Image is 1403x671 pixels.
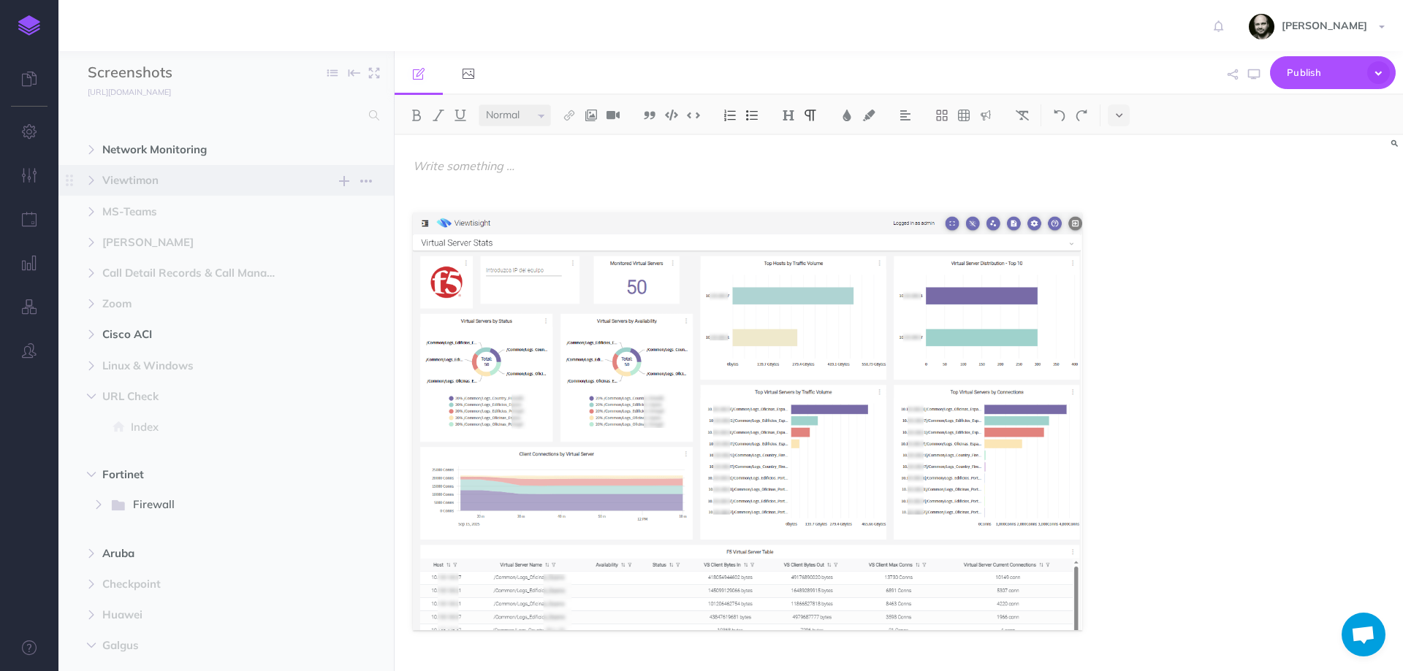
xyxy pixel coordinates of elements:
img: Clear styles button [1016,110,1029,121]
span: Viewtimon [102,172,288,189]
input: Search [88,102,360,129]
img: Italic button [432,110,445,121]
div: Chat abierto [1342,613,1385,656]
img: Ordered list button [723,110,737,121]
span: Huawei [102,606,288,624]
small: [URL][DOMAIN_NAME] [88,87,171,97]
span: Call Detail Records & Call Management Records [102,264,288,282]
img: Callout dropdown menu button [979,110,992,121]
img: Blockquote button [643,110,656,121]
span: Network Monitoring [102,141,288,158]
span: [PERSON_NAME] [102,234,288,251]
img: 1UbmO4eVC7j7fMPZK0Zb.png [413,212,1082,631]
img: Code block button [665,110,678,120]
img: Paragraph button [804,110,817,121]
span: Linux & Windows [102,357,288,375]
img: Text background color button [862,110,875,121]
img: Underline button [454,110,467,121]
img: Add image button [585,110,598,121]
span: [PERSON_NAME] [1274,19,1375,32]
span: Zoom [102,295,288,313]
img: logo-mark.svg [18,15,40,36]
span: Cisco ACI [102,326,288,343]
span: Index [131,418,306,436]
img: Undo [1053,110,1066,121]
img: Create table button [957,110,970,121]
span: Checkpoint [102,575,288,593]
img: Alignment dropdown menu button [899,110,912,121]
input: Documentation Name [88,62,259,84]
img: Inline code button [687,110,700,120]
img: fYsxTL7xyiRwVNfLOwtv2ERfMyxBnxhkboQPdXU4.jpeg [1249,14,1274,39]
img: Unordered list button [745,110,758,121]
span: URL Check [102,388,288,405]
a: [URL][DOMAIN_NAME] [58,84,186,99]
img: Headings dropdown button [782,110,795,121]
img: Add video button [607,110,620,121]
span: Aruba [102,545,288,562]
img: Text color button [840,110,853,121]
img: Bold button [410,110,423,121]
button: Publish [1270,56,1396,89]
span: Fortinet [102,466,288,483]
span: Publish [1287,61,1360,84]
span: MS-Teams [102,203,288,221]
span: Firewall [133,496,284,515]
img: Redo [1075,110,1088,121]
span: Galgus [102,637,288,654]
img: Link button [563,110,576,121]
